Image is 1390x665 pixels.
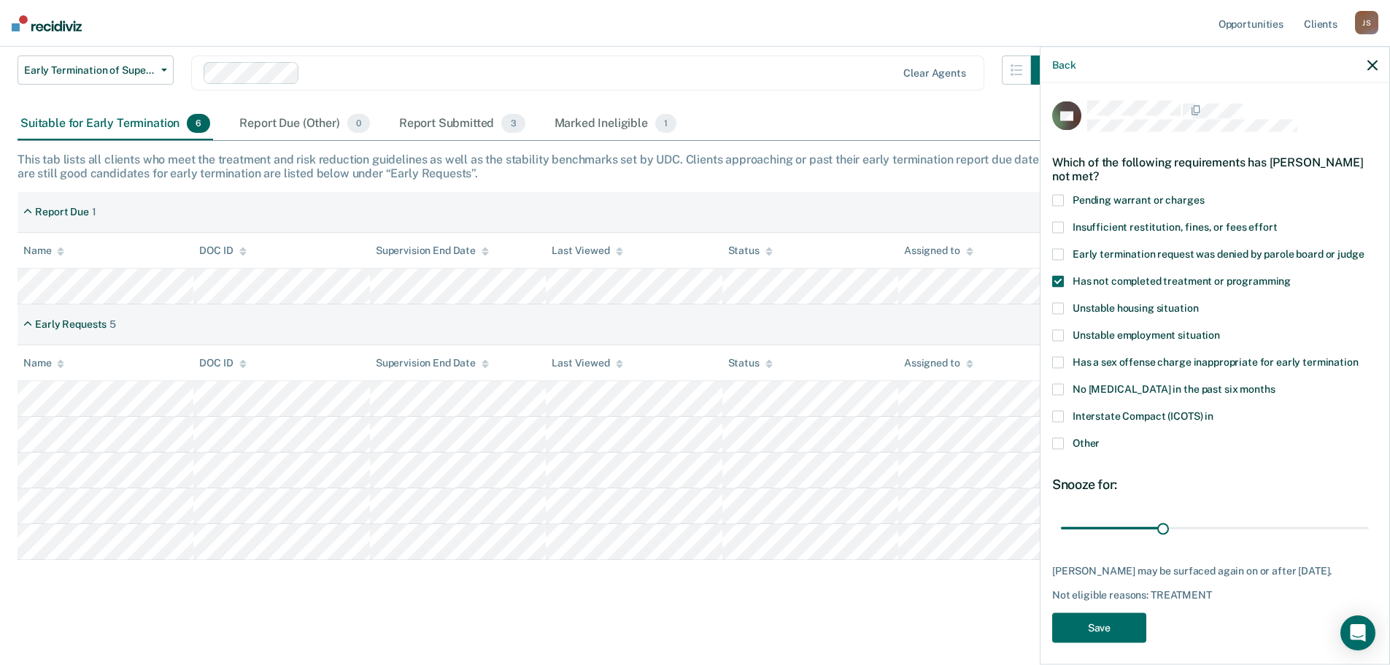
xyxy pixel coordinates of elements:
[1073,301,1198,313] span: Unstable housing situation
[199,357,246,369] div: DOC ID
[18,153,1372,180] div: This tab lists all clients who meet the treatment and risk reduction guidelines as well as the st...
[1052,58,1076,71] button: Back
[1073,274,1291,286] span: Has not completed treatment or programming
[552,108,680,140] div: Marked Ineligible
[199,245,246,257] div: DOC ID
[1052,476,1378,492] div: Snooze for:
[376,357,489,369] div: Supervision End Date
[1073,193,1204,205] span: Pending warrant or charges
[35,318,107,331] div: Early Requests
[12,15,82,31] img: Recidiviz
[1073,383,1275,394] span: No [MEDICAL_DATA] in the past six months
[1073,437,1100,448] span: Other
[1073,328,1220,340] span: Unstable employment situation
[728,357,773,369] div: Status
[1073,220,1277,232] span: Insufficient restitution, fines, or fees effort
[347,114,370,133] span: 0
[236,108,372,140] div: Report Due (Other)
[109,318,116,331] div: 5
[1073,410,1213,421] span: Interstate Compact (ICOTS) in
[552,245,622,257] div: Last Viewed
[552,357,622,369] div: Last Viewed
[904,245,973,257] div: Assigned to
[655,114,676,133] span: 1
[24,64,155,77] span: Early Termination of Supervision
[187,114,210,133] span: 6
[1355,11,1378,34] div: J S
[23,245,64,257] div: Name
[23,357,64,369] div: Name
[1052,589,1378,601] div: Not eligible reasons: TREATMENT
[1052,143,1378,194] div: Which of the following requirements has [PERSON_NAME] not met?
[903,67,965,80] div: Clear agents
[396,108,528,140] div: Report Submitted
[501,114,525,133] span: 3
[92,206,96,218] div: 1
[1052,612,1146,642] button: Save
[1052,564,1378,577] div: [PERSON_NAME] may be surfaced again on or after [DATE].
[376,245,489,257] div: Supervision End Date
[1073,355,1359,367] span: Has a sex offense charge inappropriate for early termination
[1073,247,1364,259] span: Early termination request was denied by parole board or judge
[904,357,973,369] div: Assigned to
[35,206,89,218] div: Report Due
[728,245,773,257] div: Status
[18,108,213,140] div: Suitable for Early Termination
[1340,615,1375,650] div: Open Intercom Messenger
